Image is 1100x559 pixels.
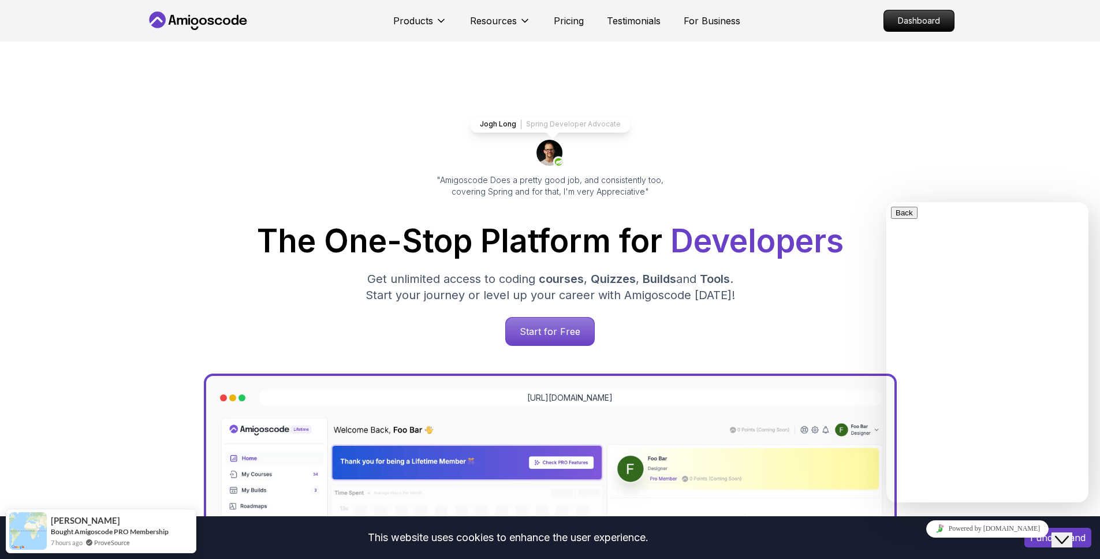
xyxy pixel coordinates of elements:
[700,272,730,286] span: Tools
[356,271,744,303] p: Get unlimited access to coding , , and . Start your journey or level up your career with Amigosco...
[684,14,740,28] a: For Business
[643,272,676,286] span: Builds
[155,225,945,257] h1: The One-Stop Platform for
[539,272,584,286] span: courses
[527,392,613,404] a: [URL][DOMAIN_NAME]
[51,516,120,526] span: [PERSON_NAME]
[470,14,531,37] button: Resources
[886,202,1088,502] iframe: chat widget
[393,14,433,28] p: Products
[51,527,73,536] span: Bought
[883,10,954,32] a: Dashboard
[9,525,1007,550] div: This website uses cookies to enhance the user experience.
[526,120,621,129] p: Spring Developer Advocate
[884,10,954,31] p: Dashboard
[51,538,83,547] span: 7 hours ago
[393,14,447,37] button: Products
[505,317,595,346] a: Start for Free
[1051,513,1088,547] iframe: chat widget
[421,174,680,197] p: "Amigoscode Does a pretty good job, and consistently too, covering Spring and for that, I'm very ...
[886,516,1088,542] iframe: chat widget
[470,14,517,28] p: Resources
[670,222,844,260] span: Developers
[480,120,516,129] p: Jogh Long
[607,14,661,28] a: Testimonials
[94,538,130,547] a: ProveSource
[506,318,594,345] p: Start for Free
[591,272,636,286] span: Quizzes
[9,512,47,550] img: provesource social proof notification image
[536,140,564,167] img: josh long
[74,527,169,536] a: Amigoscode PRO Membership
[554,14,584,28] a: Pricing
